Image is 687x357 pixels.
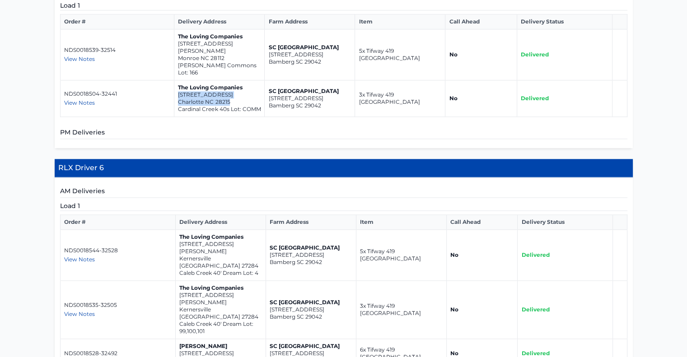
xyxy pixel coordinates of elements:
[518,215,612,230] th: Delivery Status
[64,311,95,317] span: View Notes
[356,230,446,281] td: 5x Tifway 419 [GEOGRAPHIC_DATA]
[270,299,352,306] p: SC [GEOGRAPHIC_DATA]
[355,80,445,117] td: 3x Tifway 419 [GEOGRAPHIC_DATA]
[178,55,261,62] p: Monroe NC 28112
[64,99,95,106] span: View Notes
[179,284,262,292] p: The Loving Companies
[55,159,633,177] h4: RLX Driver 6
[268,44,351,51] p: SC [GEOGRAPHIC_DATA]
[266,215,356,230] th: Farm Address
[64,350,172,357] p: NDS0018528-32492
[450,306,458,313] strong: No
[355,14,445,29] th: Item
[450,251,458,258] strong: No
[179,350,262,357] p: [STREET_ADDRESS]
[64,301,172,309] p: NDS0018535-32505
[449,95,457,102] strong: No
[60,201,627,211] h5: Load 1
[449,51,457,58] strong: No
[175,215,266,230] th: Delivery Address
[268,88,351,95] p: SC [GEOGRAPHIC_DATA]
[178,84,261,91] p: The Loving Companies
[179,343,262,350] p: [PERSON_NAME]
[521,350,549,357] span: Delivered
[517,14,612,29] th: Delivery Status
[178,106,261,113] p: Cardinal Creek 40s Lot: COMM
[521,95,549,102] span: Delivered
[270,259,352,266] p: Bamberg SC 29042
[270,313,352,320] p: Bamberg SC 29042
[178,91,261,98] p: [STREET_ADDRESS]
[270,306,352,313] p: [STREET_ADDRESS]
[60,128,627,139] h5: PM Deliveries
[179,269,262,277] p: Caleb Creek 40' Dream Lot: 4
[521,306,549,313] span: Delivered
[521,251,549,258] span: Delivered
[268,102,351,109] p: Bamberg SC 29042
[64,90,171,97] p: NDS0018504-32441
[270,244,352,251] p: SC [GEOGRAPHIC_DATA]
[270,343,352,350] p: SC [GEOGRAPHIC_DATA]
[268,58,351,65] p: Bamberg SC 29042
[179,255,262,269] p: Kernersville [GEOGRAPHIC_DATA] 27284
[356,215,446,230] th: Item
[445,14,517,29] th: Call Ahead
[174,14,265,29] th: Delivery Address
[356,281,446,339] td: 3x Tifway 419 [GEOGRAPHIC_DATA]
[178,62,261,76] p: [PERSON_NAME] Commons Lot: 166
[64,247,172,254] p: NDS0018544-32528
[265,14,355,29] th: Farm Address
[60,1,627,10] h5: Load 1
[60,14,174,29] th: Order #
[179,241,262,255] p: [STREET_ADDRESS][PERSON_NAME]
[64,46,171,54] p: NDS0018539-32514
[268,95,351,102] p: [STREET_ADDRESS]
[268,51,351,58] p: [STREET_ADDRESS]
[60,215,175,230] th: Order #
[64,256,95,263] span: View Notes
[521,51,549,58] span: Delivered
[270,350,352,357] p: [STREET_ADDRESS]
[446,215,518,230] th: Call Ahead
[355,29,445,80] td: 5x Tifway 419 [GEOGRAPHIC_DATA]
[178,40,261,55] p: [STREET_ADDRESS][PERSON_NAME]
[179,320,262,335] p: Caleb Creek 40' Dream Lot: 99,100,101
[64,56,95,62] span: View Notes
[270,251,352,259] p: [STREET_ADDRESS]
[179,292,262,306] p: [STREET_ADDRESS][PERSON_NAME]
[178,33,261,40] p: The Loving Companies
[179,233,262,241] p: The Loving Companies
[179,306,262,320] p: Kernersville [GEOGRAPHIC_DATA] 27284
[178,98,261,106] p: Charlotte NC 28215
[60,186,627,198] h5: AM Deliveries
[450,350,458,357] strong: No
